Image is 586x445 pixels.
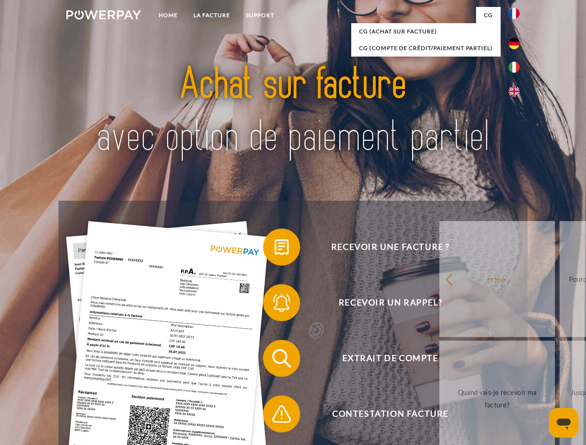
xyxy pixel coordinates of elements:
[445,273,549,285] div: retour
[270,235,293,259] img: qb_bill.svg
[351,23,501,40] a: CG (achat sur facture)
[263,284,504,321] button: Recevoir un rappel?
[89,44,497,178] img: title-powerpay_fr.svg
[509,8,520,19] img: fr
[263,340,504,377] button: Extrait de compte
[277,395,504,432] span: Contestation Facture
[238,7,282,24] a: Support
[509,62,520,73] img: it
[509,86,520,97] img: en
[263,229,504,266] button: Recevoir une facture ?
[151,7,186,24] a: Home
[270,402,293,426] img: qb_warning.svg
[270,291,293,314] img: qb_bell.svg
[445,386,549,411] div: Quand vais-je recevoir ma facture?
[277,340,504,377] span: Extrait de compte
[277,284,504,321] span: Recevoir un rappel?
[351,40,501,57] a: CG (Compte de crédit/paiement partiel)
[66,10,141,19] img: logo-powerpay-white.svg
[277,229,504,266] span: Recevoir une facture ?
[509,38,520,49] img: de
[186,7,238,24] a: LA FACTURE
[476,7,501,24] a: CG
[263,395,504,432] button: Contestation Facture
[270,347,293,370] img: qb_search.svg
[549,408,579,438] iframe: Bouton de lancement de la fenêtre de messagerie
